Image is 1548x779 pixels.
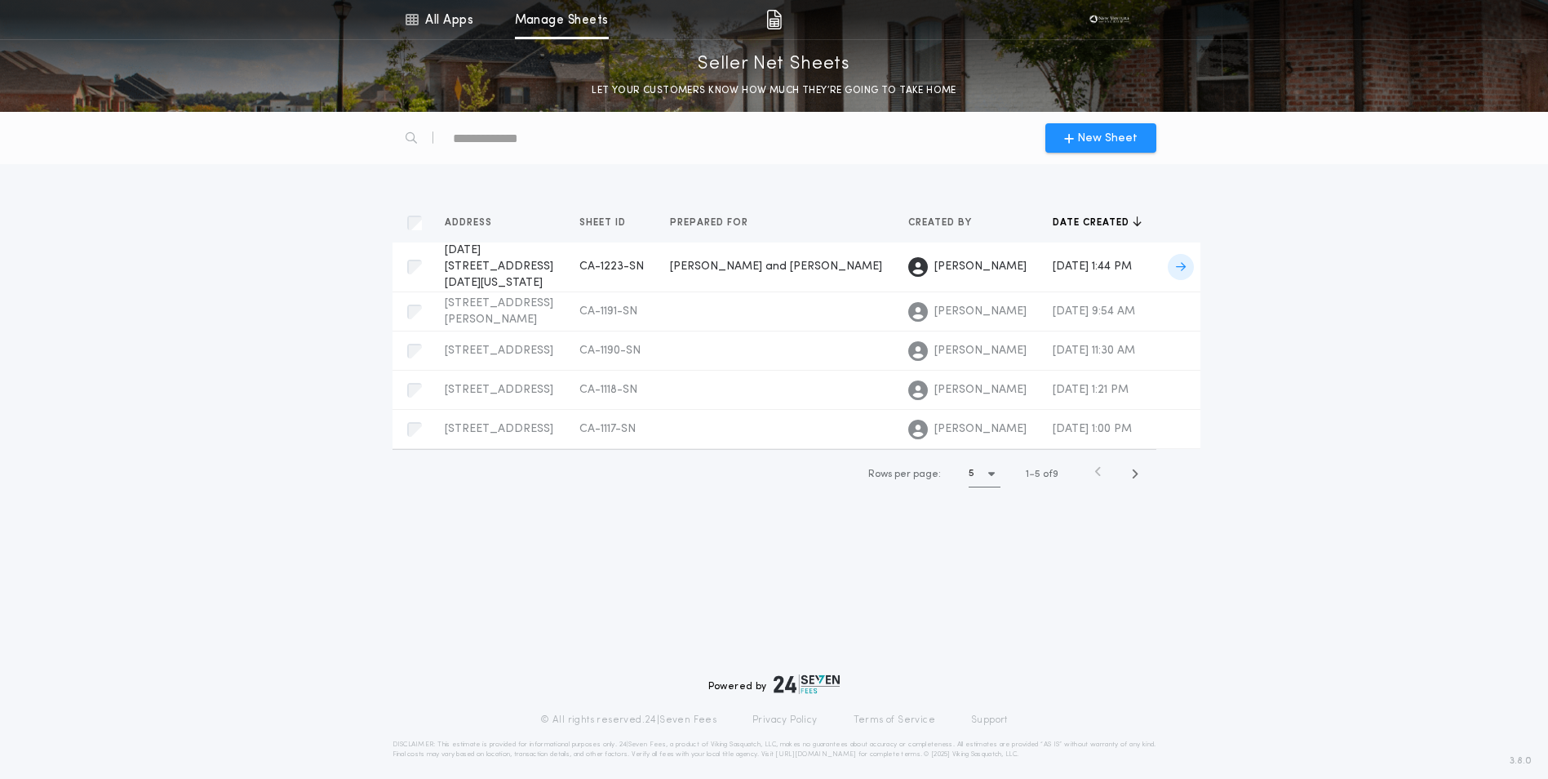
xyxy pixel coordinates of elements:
span: [DATE] 11:30 AM [1053,345,1135,357]
span: Created by [908,216,975,229]
button: Address [445,215,504,231]
span: [DATE][STREET_ADDRESS][DATE][US_STATE] [445,244,553,289]
span: [DATE] 1:00 PM [1053,423,1132,435]
span: [PERSON_NAME] [934,382,1027,398]
button: New Sheet [1045,123,1156,153]
span: Rows per page: [868,470,941,479]
img: vs-icon [1084,11,1133,28]
a: Support [971,714,1008,727]
span: 3.8.0 [1510,754,1532,768]
span: New Sheet [1077,130,1138,147]
img: img [766,10,782,29]
h1: 5 [969,465,974,482]
p: LET YOUR CUSTOMERS KNOW HOW MUCH THEY’RE GOING TO TAKE HOME [592,82,956,99]
span: 1 [1026,470,1029,479]
a: Privacy Policy [752,714,818,727]
span: [PERSON_NAME] [934,259,1027,275]
button: Sheet ID [579,215,638,231]
span: [DATE] 9:54 AM [1053,305,1135,318]
p: Seller Net Sheets [698,51,850,78]
span: [STREET_ADDRESS] [445,345,553,357]
p: © All rights reserved. 24|Seven Fees [540,714,716,727]
span: CA-1191-SN [579,305,637,318]
span: [STREET_ADDRESS] [445,384,553,396]
span: [STREET_ADDRESS] [445,423,553,435]
span: [PERSON_NAME] and [PERSON_NAME] [670,260,882,273]
span: [DATE] 1:21 PM [1053,384,1129,396]
span: [STREET_ADDRESS][PERSON_NAME] [445,297,553,326]
span: [PERSON_NAME] [934,343,1027,359]
p: DISCLAIMER: This estimate is provided for informational purposes only. 24|Seven Fees, a product o... [393,740,1156,759]
span: [PERSON_NAME] [934,421,1027,438]
span: Prepared for [670,216,752,229]
a: Terms of Service [854,714,935,727]
span: CA-1117-SN [579,423,636,435]
button: 5 [969,461,1000,487]
button: Created by [908,215,984,231]
span: 5 [1035,470,1040,479]
span: Address [445,216,495,229]
span: CA-1190-SN [579,345,641,357]
span: Date created [1053,216,1133,229]
span: CA-1118-SN [579,384,637,396]
img: logo [774,674,841,694]
div: Powered by [708,674,841,694]
a: [URL][DOMAIN_NAME] [775,751,856,758]
span: [DATE] 1:44 PM [1053,260,1132,273]
span: CA-1223-SN [579,260,644,273]
span: of 9 [1043,467,1058,482]
span: Sheet ID [579,216,629,229]
button: Date created [1053,215,1142,231]
span: [PERSON_NAME] [934,304,1027,320]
